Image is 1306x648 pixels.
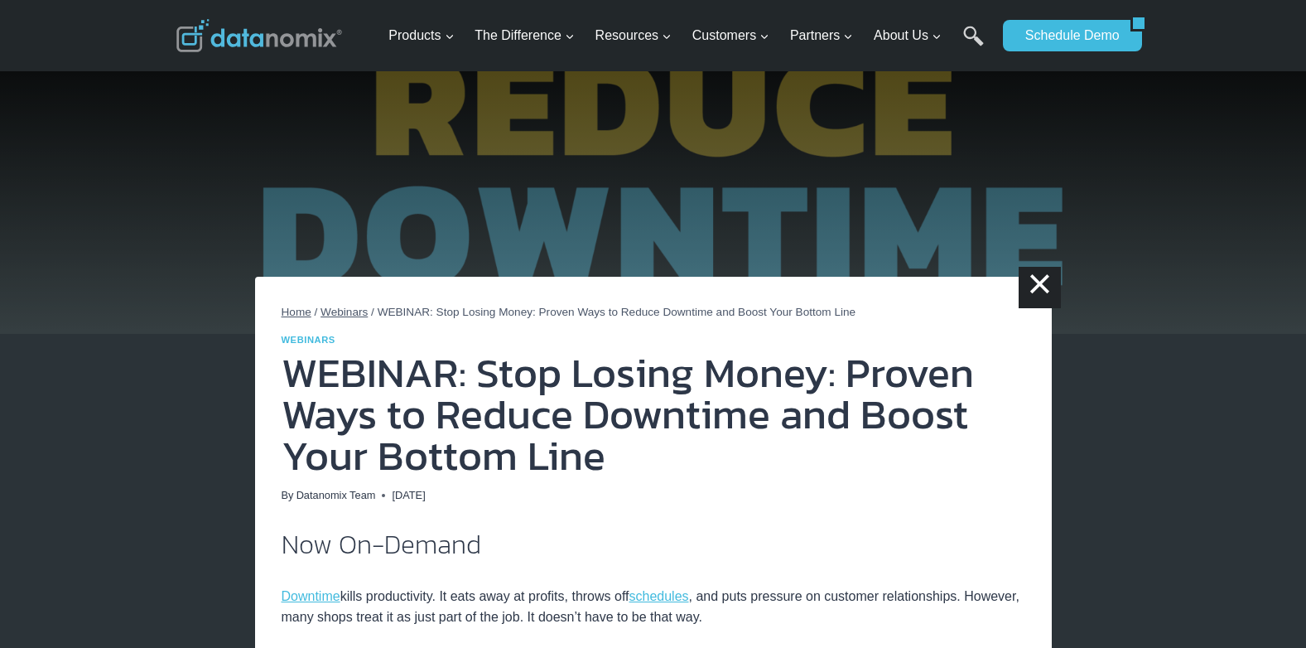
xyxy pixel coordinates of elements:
a: Webinars [320,306,368,318]
a: Schedule Demo [1003,20,1130,51]
a: Datanomix Team [296,489,376,501]
span: / [371,306,374,318]
h1: WEBINAR: Stop Losing Money: Proven Ways to Reduce Downtime and Boost Your Bottom Line [282,352,1025,476]
span: By [282,487,294,504]
a: Webinars [282,335,335,345]
span: Partners [790,25,853,46]
span: The Difference [475,25,575,46]
span: About Us [874,25,942,46]
span: / [315,306,318,318]
span: WEBINAR: Stop Losing Money: Proven Ways to Reduce Downtime and Boost Your Bottom Line [378,306,856,318]
nav: Breadcrumbs [282,303,1025,322]
a: schedules [629,589,689,603]
time: [DATE] [392,487,425,504]
img: Datanomix [176,19,342,52]
a: Downtime [282,589,340,603]
p: kills productivity. It eats away at profits, throws off , and puts pressure on customer relations... [282,586,1025,628]
nav: Primary Navigation [382,9,995,63]
h2: Now On-Demand [282,531,1025,558]
span: Products [388,25,454,46]
a: Search [963,26,984,63]
a: Home [282,306,311,318]
a: × [1019,267,1060,308]
span: Customers [692,25,769,46]
span: Resources [595,25,672,46]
